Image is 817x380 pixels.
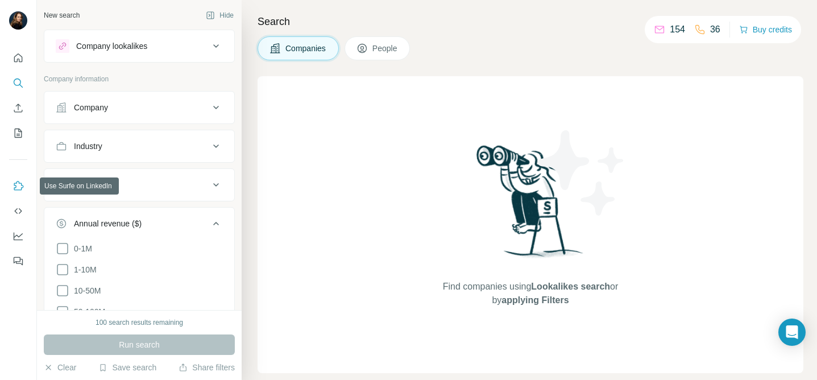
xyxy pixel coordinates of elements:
div: 100 search results remaining [96,317,183,328]
span: Find companies using or by [439,280,621,307]
h4: Search [258,14,803,30]
button: My lists [9,123,27,143]
span: 0-1M [69,243,92,254]
img: Avatar [9,11,27,30]
img: Surfe Illustration - Stars [530,122,633,224]
button: Hide [198,7,242,24]
img: Surfe Illustration - Woman searching with binoculars [471,142,590,269]
button: Quick start [9,48,27,68]
div: Company lookalikes [76,40,147,52]
button: Clear [44,362,76,373]
button: Save search [98,362,156,373]
span: 1-10M [69,264,97,275]
div: Annual revenue ($) [74,218,142,229]
button: Annual revenue ($) [44,210,234,242]
button: Buy credits [739,22,792,38]
button: Share filters [179,362,235,373]
span: 10-50M [69,285,101,296]
button: Search [9,73,27,93]
span: applying Filters [501,295,569,305]
button: Enrich CSV [9,98,27,118]
span: 50-100M [69,306,105,317]
div: Industry [74,141,102,152]
div: Company [74,102,108,113]
button: Use Surfe on LinkedIn [9,176,27,196]
button: Industry [44,133,234,160]
button: Use Surfe API [9,201,27,221]
button: Dashboard [9,226,27,246]
p: 36 [710,23,720,36]
button: Company [44,94,234,121]
p: Company information [44,74,235,84]
div: Open Intercom Messenger [778,319,806,346]
span: Lookalikes search [531,282,610,291]
div: HQ location [74,179,115,191]
button: Company lookalikes [44,32,234,60]
button: HQ location [44,171,234,199]
span: Companies [285,43,327,54]
span: People [372,43,399,54]
button: Feedback [9,251,27,271]
p: 154 [670,23,685,36]
div: New search [44,10,80,20]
